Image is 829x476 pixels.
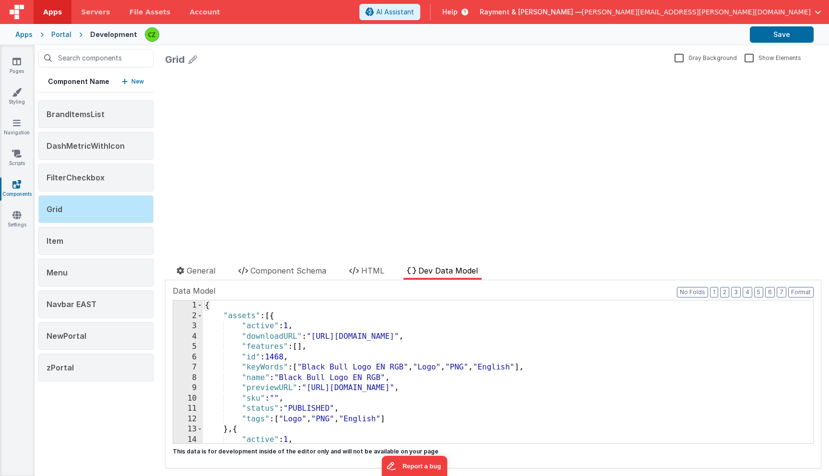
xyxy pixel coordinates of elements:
div: 3 [173,321,203,332]
button: New [122,77,144,86]
span: Item [47,236,63,246]
span: Apps [43,7,62,17]
button: 1 [710,287,718,297]
img: b4a104e37d07c2bfba7c0e0e4a273d04 [145,28,159,41]
div: 7 [173,362,203,373]
div: 6 [173,352,203,363]
div: 2 [173,311,203,321]
label: Gray Background [675,53,737,62]
label: Show Elements [745,53,801,62]
div: 13 [173,424,203,435]
button: 3 [731,287,741,297]
span: [PERSON_NAME][EMAIL_ADDRESS][PERSON_NAME][DOMAIN_NAME] [582,7,811,17]
div: 8 [173,373,203,383]
button: Rayment & [PERSON_NAME] — [PERSON_NAME][EMAIL_ADDRESS][PERSON_NAME][DOMAIN_NAME] [480,7,821,17]
span: Grid [47,204,62,214]
div: 11 [173,404,203,414]
span: BrandItemsList [47,109,105,119]
button: No Folds [677,287,708,297]
span: HTML [361,266,384,275]
div: 4 [173,332,203,342]
div: 5 [173,342,203,352]
p: This data is for development inside of the editor only and will not be available on your page [173,448,814,455]
h5: Component Name [48,77,109,86]
div: Portal [51,30,71,39]
span: Data Model [173,285,215,297]
button: Format [788,287,814,297]
div: Development [90,30,137,39]
span: Dev Data Model [418,266,478,275]
span: DashMetricWithIcon [47,141,125,151]
span: AI Assistant [376,7,414,17]
div: 1 [173,300,203,311]
span: Servers [81,7,110,17]
span: FilterCheckbox [47,173,105,182]
button: 5 [754,287,763,297]
button: 7 [777,287,786,297]
div: 14 [173,435,203,445]
span: Help [442,7,458,17]
iframe: Marker.io feedback button [382,456,448,476]
div: 12 [173,414,203,425]
button: 4 [743,287,752,297]
span: zPortal [47,363,74,372]
button: 6 [765,287,775,297]
span: File Assets [130,7,171,17]
div: Grid [165,53,185,66]
button: Save [750,26,814,43]
input: Search components [38,49,154,67]
button: 2 [720,287,729,297]
button: AI Assistant [359,4,420,20]
span: Rayment & [PERSON_NAME] — [480,7,582,17]
span: Menu [47,268,68,277]
span: Navbar EAST [47,299,96,309]
span: Component Schema [250,266,326,275]
span: General [187,266,215,275]
div: 10 [173,393,203,404]
div: Apps [15,30,33,39]
div: 9 [173,383,203,393]
p: New [131,77,144,86]
span: NewPortal [47,331,86,341]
